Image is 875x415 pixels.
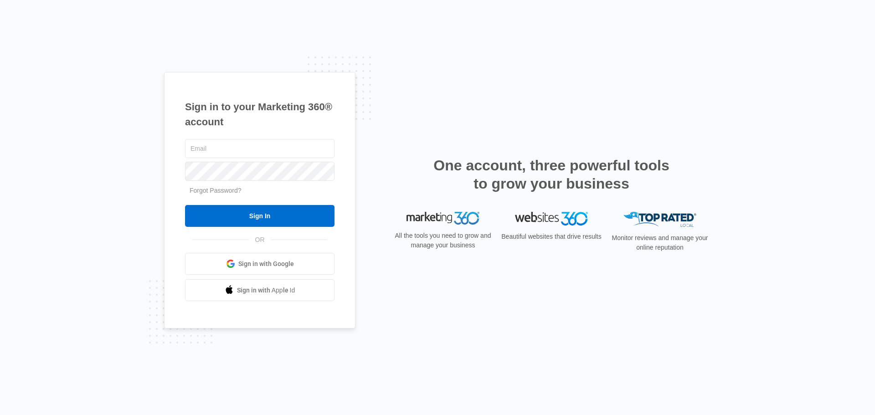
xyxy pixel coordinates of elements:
[515,212,588,225] img: Websites 360
[392,231,494,250] p: All the tools you need to grow and manage your business
[185,253,335,275] a: Sign in with Google
[238,259,294,269] span: Sign in with Google
[237,286,295,295] span: Sign in with Apple Id
[623,212,696,227] img: Top Rated Local
[609,233,711,252] p: Monitor reviews and manage your online reputation
[185,205,335,227] input: Sign In
[431,156,672,193] h2: One account, three powerful tools to grow your business
[407,212,479,225] img: Marketing 360
[185,139,335,158] input: Email
[249,235,271,245] span: OR
[500,232,602,241] p: Beautiful websites that drive results
[185,99,335,129] h1: Sign in to your Marketing 360® account
[190,187,242,194] a: Forgot Password?
[185,279,335,301] a: Sign in with Apple Id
